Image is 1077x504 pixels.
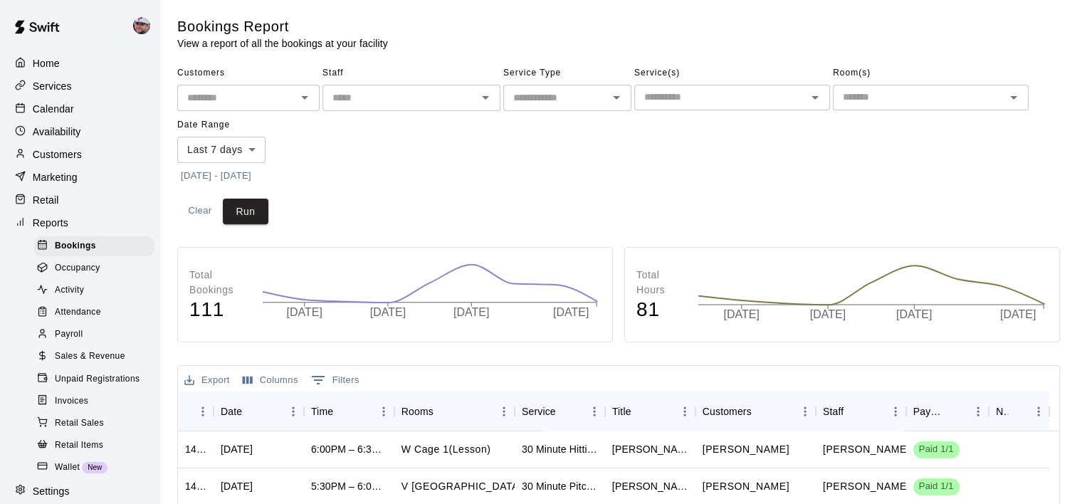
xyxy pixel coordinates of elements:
[844,401,863,421] button: Sort
[55,394,88,409] span: Invoices
[55,261,100,275] span: Occupancy
[605,392,695,431] div: Title
[221,479,253,493] div: Thu, Sep 11, 2025
[221,392,242,431] div: Date
[55,305,101,320] span: Attendance
[896,308,932,320] tspan: [DATE]
[33,193,59,207] p: Retail
[401,479,531,494] p: V Pitching Lane 1
[1004,88,1024,107] button: Open
[674,401,695,422] button: Menu
[283,401,304,422] button: Menu
[370,306,406,318] tspan: [DATE]
[493,401,515,422] button: Menu
[34,456,160,478] a: WalletNew
[223,199,268,225] button: Run
[612,392,631,431] div: Title
[34,390,160,412] a: Invoices
[34,280,154,300] div: Activity
[177,137,266,163] div: Last 7 days
[34,235,160,257] a: Bookings
[33,79,72,93] p: Services
[55,327,83,342] span: Payroll
[584,401,605,422] button: Menu
[177,114,302,137] span: Date Range
[181,369,233,392] button: Export
[1000,308,1036,320] tspan: [DATE]
[996,392,1008,431] div: Notes
[816,392,906,431] div: Staff
[33,125,81,139] p: Availability
[33,484,70,498] p: Settings
[34,258,154,278] div: Occupancy
[82,463,107,471] span: New
[11,75,149,97] a: Services
[55,439,103,453] span: Retail Items
[703,479,789,494] p: Jack Scarpa
[11,212,149,233] a: Reports
[34,392,154,411] div: Invoices
[522,479,598,493] div: 30 Minute Pitching - Voorhees
[823,392,844,431] div: Staff
[11,481,149,502] a: Settings
[287,306,322,318] tspan: [DATE]
[55,461,80,475] span: Wallet
[189,298,248,322] h4: 111
[33,147,82,162] p: Customers
[805,88,825,107] button: Open
[1008,401,1028,421] button: Sort
[906,392,989,431] div: Payment
[34,458,154,478] div: WalletNew
[34,302,160,324] a: Attendance
[185,401,205,421] button: Sort
[515,392,605,431] div: Service
[612,479,688,493] div: Jack Scarpa
[11,121,149,142] a: Availability
[33,102,74,116] p: Calendar
[185,442,206,456] div: 1419794
[947,401,967,421] button: Sort
[634,62,830,85] span: Service(s)
[394,392,515,431] div: Rooms
[311,392,333,431] div: Time
[723,308,759,320] tspan: [DATE]
[11,144,149,165] a: Customers
[373,401,394,422] button: Menu
[11,98,149,120] a: Calendar
[34,369,154,389] div: Unpaid Registrations
[177,36,388,51] p: View a report of all the bookings at your facility
[133,17,150,34] img: Alec Silverman
[177,62,320,85] span: Customers
[34,324,160,346] a: Payroll
[606,88,626,107] button: Open
[177,165,255,187] button: [DATE] - [DATE]
[34,347,154,367] div: Sales & Revenue
[33,170,78,184] p: Marketing
[833,62,1029,85] span: Room(s)
[522,442,598,456] div: 30 Minute Hitting - Westampton
[221,442,253,456] div: Thu, Sep 11, 2025
[34,280,160,302] a: Activity
[295,88,315,107] button: Open
[55,239,96,253] span: Bookings
[703,442,789,457] p: Jude Hollup
[55,372,140,387] span: Unpaid Registrations
[239,369,302,392] button: Select columns
[322,62,500,85] span: Staff
[34,414,154,434] div: Retail Sales
[989,392,1049,431] div: Notes
[311,479,387,493] div: 5:30PM – 6:00PM
[823,479,910,494] p: Keith Boswick
[308,369,363,392] button: Show filters
[810,308,846,320] tspan: [DATE]
[556,401,576,421] button: Sort
[34,346,160,368] a: Sales & Revenue
[34,436,154,456] div: Retail Items
[33,216,68,230] p: Reports
[11,167,149,188] a: Marketing
[794,401,816,422] button: Menu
